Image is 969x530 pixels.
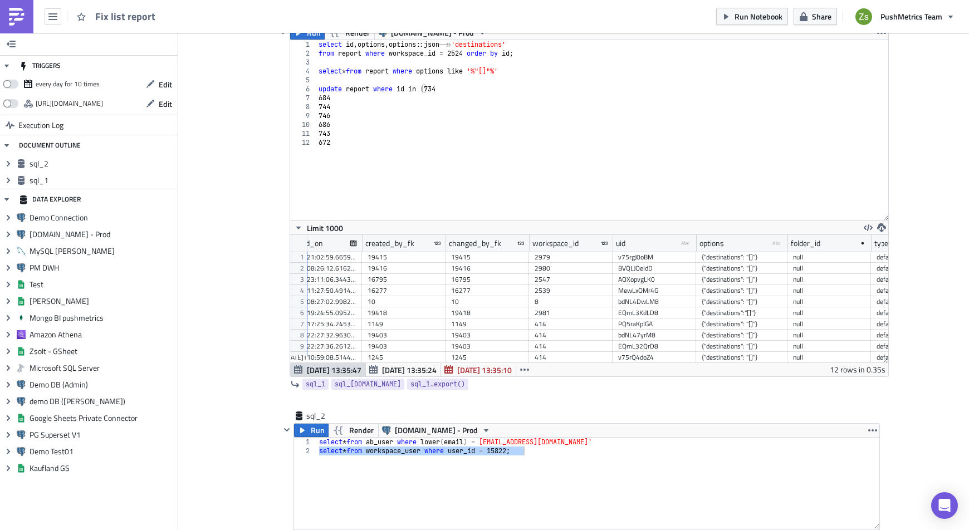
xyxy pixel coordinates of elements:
div: default [877,274,949,285]
div: 12 rows in 0.35s [830,363,885,376]
div: 4 [290,67,317,76]
div: MewLxOMr4G [618,285,691,296]
div: 19403 [451,330,523,341]
div: 2547 [535,274,607,285]
div: 19416 [451,263,523,274]
div: uid [616,235,625,252]
div: 7 [290,94,317,102]
div: 2981 [535,307,607,318]
span: sql_1 [306,379,325,390]
button: Share [794,8,837,25]
span: Limit 1000 [307,222,343,234]
span: sql_1 [30,175,175,185]
button: Edit [140,95,178,112]
div: null [793,296,865,307]
div: default [877,252,949,263]
div: 2980 [535,263,607,274]
span: Run [311,424,325,437]
div: 2 [290,49,317,58]
span: PM DWH [30,263,175,273]
div: DATA EXPLORER [19,189,81,209]
div: 2539 [535,285,607,296]
div: 10 [451,296,523,307]
div: null [793,252,865,263]
div: [DATE]T08:27:02.998230 [284,296,356,307]
div: 414 [535,341,607,352]
div: default [877,330,949,341]
div: null [793,341,865,352]
div: AOXopvgLK0 [618,274,691,285]
div: 414 [535,318,607,330]
span: sql_1.export() [410,379,465,390]
a: sql_1 [302,379,329,390]
span: Share [812,11,831,22]
span: PushMetrics Team [880,11,942,22]
div: 5 [290,76,317,85]
div: 19403 [368,330,440,341]
span: sql_[DOMAIN_NAME] [335,379,401,390]
div: 414 [535,330,607,341]
div: v75rgJ0oBM [618,252,691,263]
button: [DOMAIN_NAME] - Prod [378,424,495,437]
div: default [877,296,949,307]
span: Edit [159,78,172,90]
div: 19415 [451,252,523,263]
div: 19418 [451,307,523,318]
div: 1245 [368,352,440,363]
div: null [793,263,865,274]
img: PushMetrics [8,8,26,26]
span: Test [30,279,175,289]
div: null [793,285,865,296]
div: 6 [290,85,317,94]
div: 19418 [368,307,440,318]
button: Hide content [280,423,293,436]
div: [DATE]T11:27:50.491458 [284,285,356,296]
div: 19415 [368,252,440,263]
button: Run [290,26,325,40]
button: Render [324,26,375,40]
div: TRIGGERS [19,56,61,76]
div: [DATE]T10:59:08.514467 [284,352,356,363]
div: 1245 [451,352,523,363]
span: [DATE] 13:35:10 [457,364,512,376]
button: [DATE] 13:35:47 [290,363,366,376]
div: 10 [290,120,317,129]
div: every day for 10 times [36,76,100,92]
div: {"destinations": "[]"} [702,330,782,341]
span: Demo Connection [30,213,175,223]
span: Demo DB (Admin) [30,380,175,390]
div: {"destinations": "[]"} [702,252,782,263]
div: {"destinations": "[]"} [702,274,782,285]
div: null [793,307,865,318]
span: MySQL [PERSON_NAME] [30,246,175,256]
span: Kaufland GS [30,463,175,473]
div: EQmL32QrD8 [618,341,691,352]
div: bdNL4DwLM8 [618,296,691,307]
div: created_by_fk [365,235,414,252]
div: [DATE]T23:11:06.344378 [284,274,356,285]
div: null [793,330,865,341]
span: Zsolt - GSheet [30,346,175,356]
div: 1 [294,438,317,446]
span: Microsoft SQL Server [30,363,175,373]
div: default [877,285,949,296]
div: {"destinations":"[]"} [702,307,782,318]
span: [DATE] 13:35:47 [307,364,361,376]
div: default [877,352,949,363]
div: 414 [535,352,607,363]
div: 1149 [368,318,440,330]
div: DOCUMENT OUTLINE [19,135,81,155]
div: type [874,235,889,252]
span: Demo Test01 [30,446,175,457]
div: 19403 [368,341,440,352]
div: 1 [290,40,317,49]
span: demo DB ([PERSON_NAME]) [30,396,175,406]
div: [DATE]T19:24:55.095267 [284,307,356,318]
span: PG Superset V1 [30,430,175,440]
span: [DOMAIN_NAME] - Prod [395,424,478,437]
a: sql_[DOMAIN_NAME] [331,379,404,390]
span: [DOMAIN_NAME] - Prod [30,229,175,239]
button: Run Notebook [716,8,788,25]
div: [DATE]T17:25:34.245394 [284,318,356,330]
button: Limit 1000 [290,221,347,234]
